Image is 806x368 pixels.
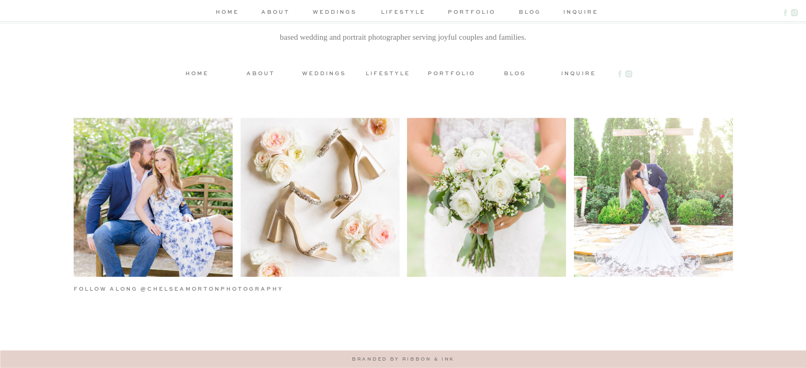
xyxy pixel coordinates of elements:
[447,7,497,19] a: portfolio
[214,7,242,19] a: home
[364,69,412,77] a: lifestyle
[277,16,530,47] p: [PERSON_NAME] Photography is a [GEOGRAPHIC_DATA], [US_STATE] based wedding and portrait photograp...
[260,7,291,19] a: about
[428,69,475,77] a: portfolio
[515,7,545,19] a: blog
[491,69,539,77] a: blog
[300,69,348,77] a: weddings
[555,69,603,77] a: inquire
[378,7,429,19] a: lifestyle
[563,7,594,19] a: inquire
[315,355,492,363] a: branded by ribbon & ink
[309,7,360,19] a: weddings
[237,69,285,77] a: about
[173,69,221,77] a: home
[74,284,310,292] h3: follow along @chelseamortonphotography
